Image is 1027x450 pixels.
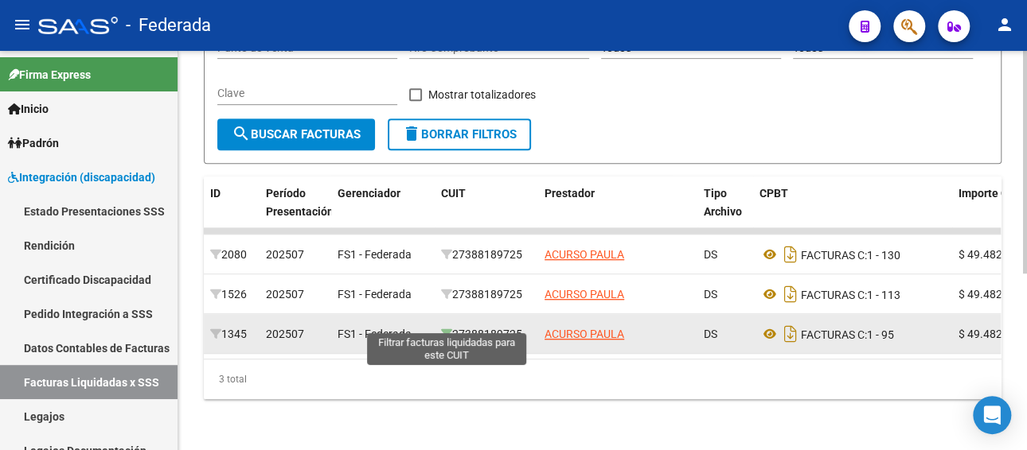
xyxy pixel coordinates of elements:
[780,321,801,347] i: Descargar documento
[760,281,946,307] div: 1 - 113
[8,169,155,186] span: Integración (discapacidad)
[441,246,532,264] div: 27388189725
[801,288,867,301] span: FACTURAS C:
[210,285,253,304] div: 1526
[338,328,412,340] span: FS1 - Federada
[801,248,867,261] span: FACTURAS C:
[545,328,624,340] span: ACURSO PAULA
[704,187,742,218] span: Tipo Archivo
[959,248,1017,261] span: $ 49.482,44
[760,321,946,347] div: 1 - 95
[338,288,412,301] span: FS1 - Federada
[545,187,595,200] span: Prestador
[704,328,717,340] span: DS
[402,124,421,143] mat-icon: delete
[266,248,304,261] span: 202507
[260,177,331,246] datatable-header-cell: Período Presentación
[545,288,624,301] span: ACURSO PAULA
[753,177,952,246] datatable-header-cell: CPBT
[780,242,801,267] i: Descargar documento
[995,15,1014,34] mat-icon: person
[210,187,221,200] span: ID
[338,248,412,261] span: FS1 - Federada
[8,66,91,83] span: Firma Express
[704,248,717,261] span: DS
[441,325,532,343] div: 27388189725
[801,328,867,340] span: FACTURAS C:
[780,281,801,307] i: Descargar documento
[435,177,538,246] datatable-header-cell: CUIT
[266,288,304,301] span: 202507
[697,177,753,246] datatable-header-cell: Tipo Archivo
[338,187,400,200] span: Gerenciador
[204,359,1002,399] div: 3 total
[217,118,375,150] button: Buscar Facturas
[232,127,361,142] span: Buscar Facturas
[232,124,251,143] mat-icon: search
[8,134,59,152] span: Padrón
[266,187,334,218] span: Período Presentación
[760,187,788,200] span: CPBT
[441,285,532,304] div: 27388189725
[402,127,517,142] span: Borrar Filtros
[388,118,531,150] button: Borrar Filtros
[8,100,49,118] span: Inicio
[760,242,946,267] div: 1 - 130
[959,288,1017,301] span: $ 49.482,44
[210,246,253,264] div: 2080
[266,328,304,340] span: 202507
[428,85,536,104] span: Mostrar totalizadores
[545,248,624,261] span: ACURSO PAULA
[704,288,717,301] span: DS
[973,396,1011,434] div: Open Intercom Messenger
[538,177,697,246] datatable-header-cell: Prestador
[126,8,211,43] span: - Federada
[441,187,466,200] span: CUIT
[959,328,1017,340] span: $ 49.482,44
[331,177,435,246] datatable-header-cell: Gerenciador
[210,325,253,343] div: 1345
[13,15,32,34] mat-icon: menu
[204,177,260,246] datatable-header-cell: ID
